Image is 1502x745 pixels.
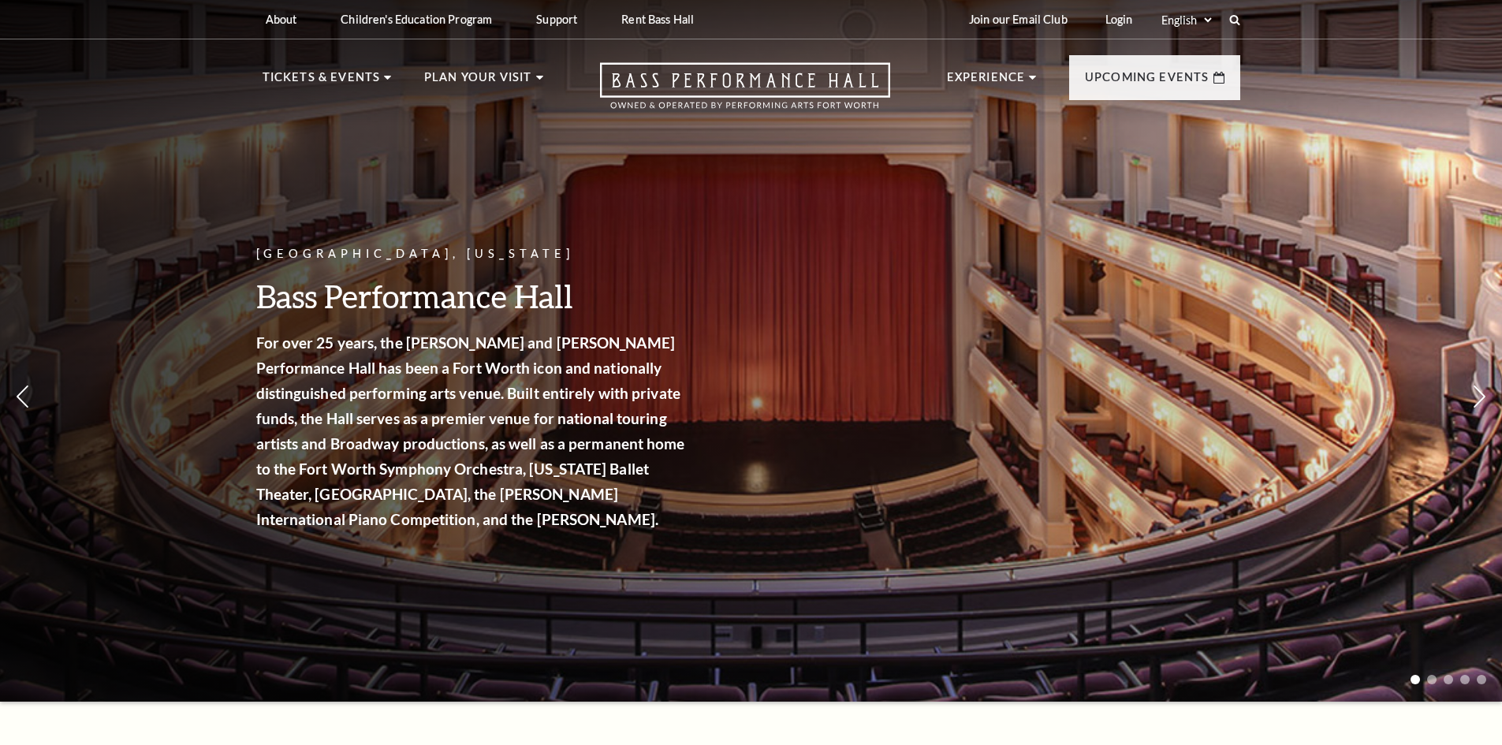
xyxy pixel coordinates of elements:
[947,68,1026,96] p: Experience
[621,13,694,26] p: Rent Bass Hall
[256,333,685,528] strong: For over 25 years, the [PERSON_NAME] and [PERSON_NAME] Performance Hall has been a Fort Worth ico...
[263,68,381,96] p: Tickets & Events
[256,276,690,316] h3: Bass Performance Hall
[536,13,577,26] p: Support
[1158,13,1214,28] select: Select:
[424,68,532,96] p: Plan Your Visit
[341,13,492,26] p: Children's Education Program
[256,244,690,264] p: [GEOGRAPHIC_DATA], [US_STATE]
[1085,68,1209,96] p: Upcoming Events
[266,13,297,26] p: About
